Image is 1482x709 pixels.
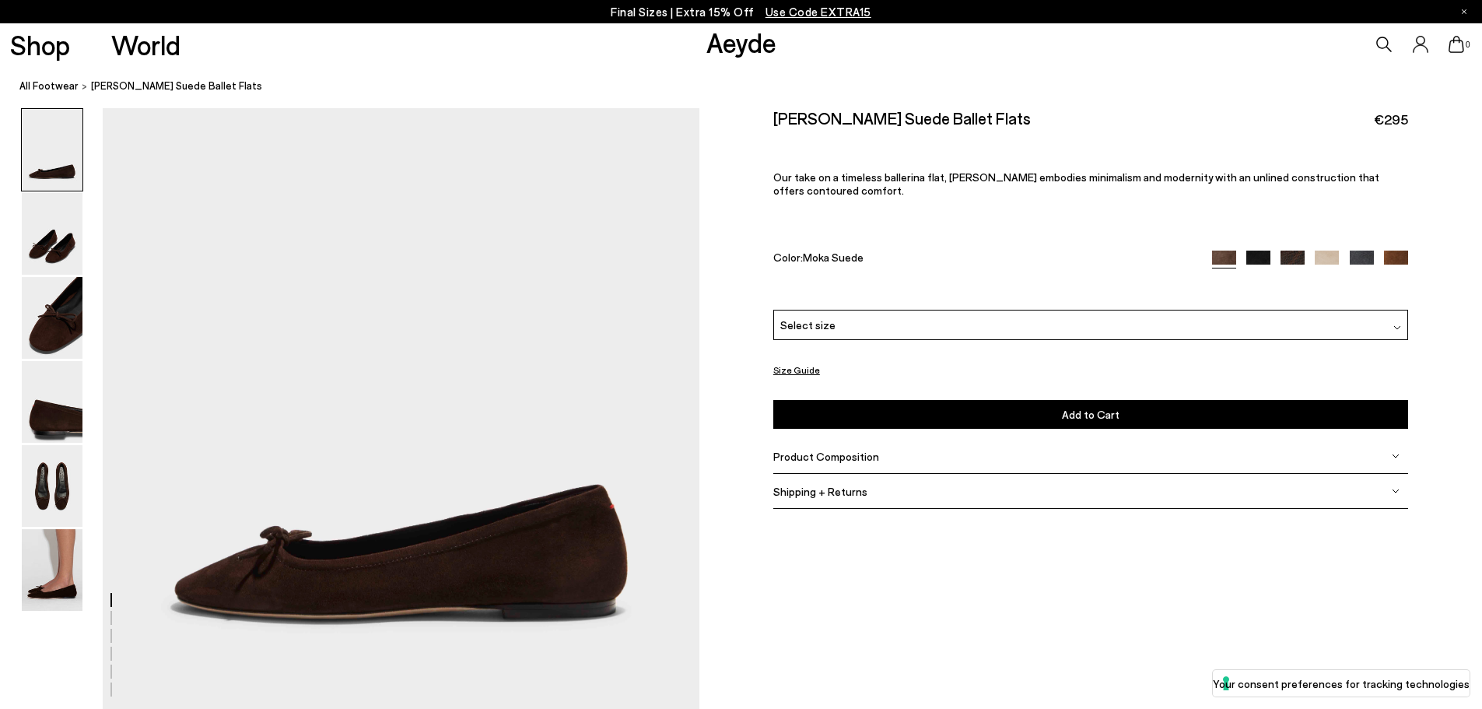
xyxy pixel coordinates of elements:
img: Delfina Suede Ballet Flats - Image 4 [22,361,82,443]
span: Shipping + Returns [773,485,867,498]
span: €295 [1374,110,1408,129]
a: World [111,31,180,58]
button: Size Guide [773,360,820,380]
span: Select size [780,317,836,333]
button: Add to Cart [773,400,1408,429]
a: Aeyde [706,26,776,58]
img: Delfina Suede Ballet Flats - Image 1 [22,109,82,191]
img: svg%3E [1392,452,1400,460]
a: 0 [1449,36,1464,53]
div: Color: [773,251,1192,269]
span: Navigate to /collections/ss25-final-sizes [766,5,871,19]
nav: breadcrumb [19,65,1482,108]
img: Delfina Suede Ballet Flats - Image 5 [22,445,82,527]
span: [PERSON_NAME] Suede Ballet Flats [91,78,262,94]
a: All Footwear [19,78,79,94]
span: Add to Cart [1062,408,1119,421]
img: svg%3E [1393,324,1401,332]
img: svg%3E [1392,487,1400,495]
span: Our take on a timeless ballerina flat, [PERSON_NAME] embodies minimalism and modernity with an un... [773,170,1379,197]
label: Your consent preferences for tracking technologies [1213,676,1470,692]
button: Your consent preferences for tracking technologies [1213,670,1470,697]
span: Product Composition [773,450,879,463]
span: 0 [1464,40,1472,49]
h2: [PERSON_NAME] Suede Ballet Flats [773,108,1031,128]
span: Moka Suede [803,251,864,264]
img: Delfina Suede Ballet Flats - Image 6 [22,529,82,611]
img: Delfina Suede Ballet Flats - Image 3 [22,277,82,359]
a: Shop [10,31,70,58]
p: Final Sizes | Extra 15% Off [611,2,871,22]
img: Delfina Suede Ballet Flats - Image 2 [22,193,82,275]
